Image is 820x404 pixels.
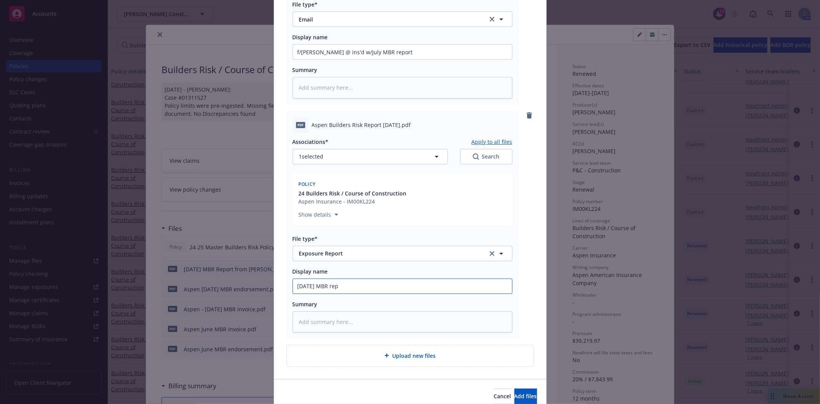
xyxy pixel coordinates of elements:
[293,235,318,242] span: File type*
[487,249,497,258] a: clear selection
[293,246,512,261] button: Exposure Reportclear selection
[392,352,436,360] span: Upload new files
[293,268,328,275] span: Display name
[286,345,534,367] div: Upload new files
[299,249,477,257] span: Exposure Report
[293,279,512,294] input: Add display name here...
[293,300,318,308] span: Summary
